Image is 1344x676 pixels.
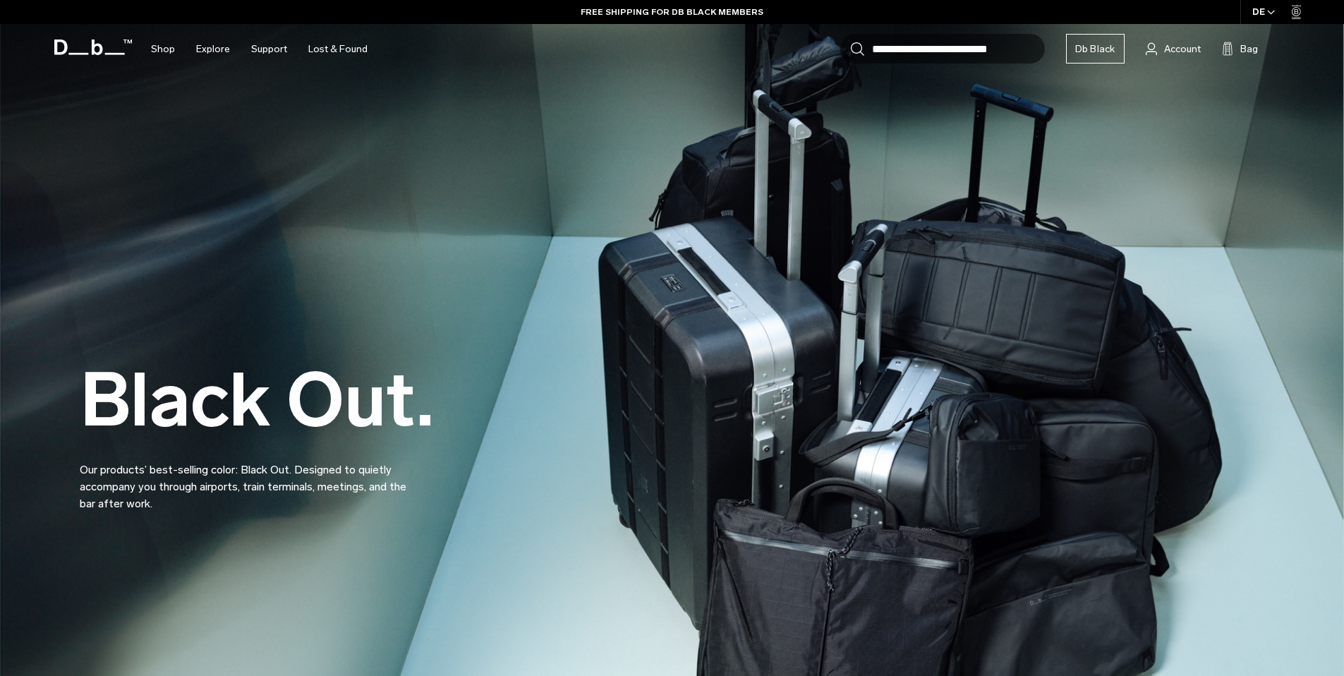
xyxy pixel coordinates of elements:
[151,24,175,74] a: Shop
[308,24,368,74] a: Lost & Found
[1066,34,1125,64] a: Db Black
[1222,40,1258,57] button: Bag
[1164,42,1201,56] span: Account
[1240,42,1258,56] span: Bag
[1146,40,1201,57] a: Account
[196,24,230,74] a: Explore
[80,445,418,512] p: Our products’ best-selling color: Black Out. Designed to quietly accompany you through airports, ...
[251,24,287,74] a: Support
[80,363,434,437] h2: Black Out.
[581,6,763,18] a: FREE SHIPPING FOR DB BLACK MEMBERS
[140,24,378,74] nav: Main Navigation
